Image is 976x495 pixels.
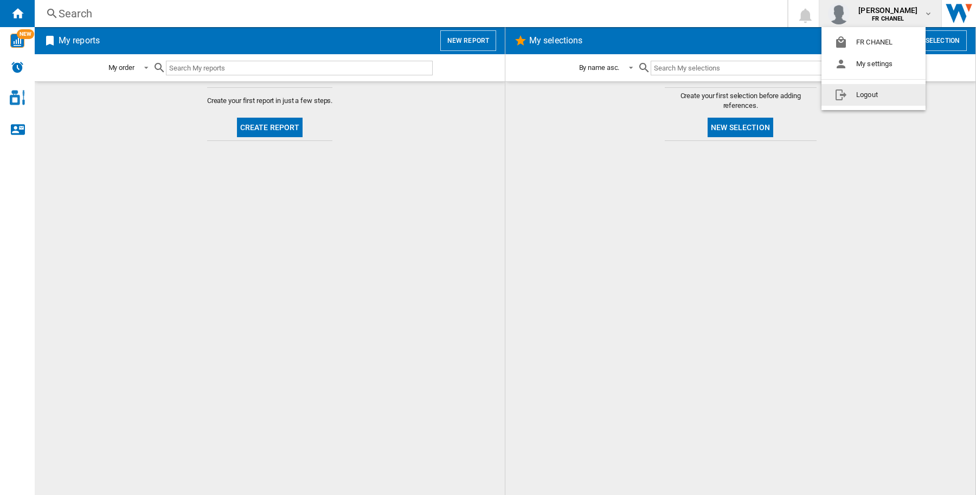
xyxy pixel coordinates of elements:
[821,31,926,53] button: FR CHANEL
[821,84,926,106] button: Logout
[821,53,926,75] button: My settings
